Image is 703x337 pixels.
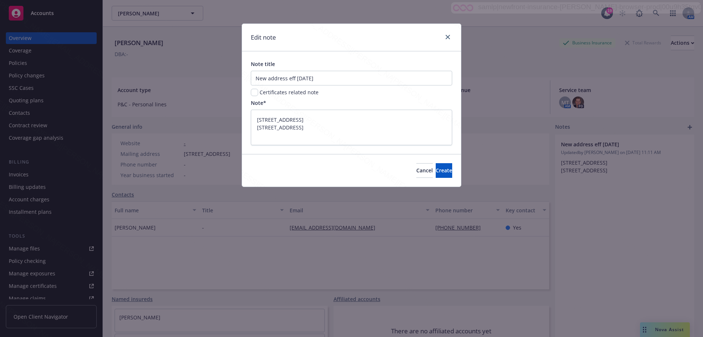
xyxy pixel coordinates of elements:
[251,99,266,106] span: Note*
[436,167,452,174] span: Create
[416,167,433,174] span: Cancel
[436,163,452,178] button: Create
[251,110,452,145] textarea: [STREET_ADDRESS] [STREET_ADDRESS]
[443,33,452,41] a: close
[251,33,276,42] h1: Edit note
[416,163,433,178] button: Cancel
[260,88,319,96] span: Certificates related note
[251,61,275,67] span: Note title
